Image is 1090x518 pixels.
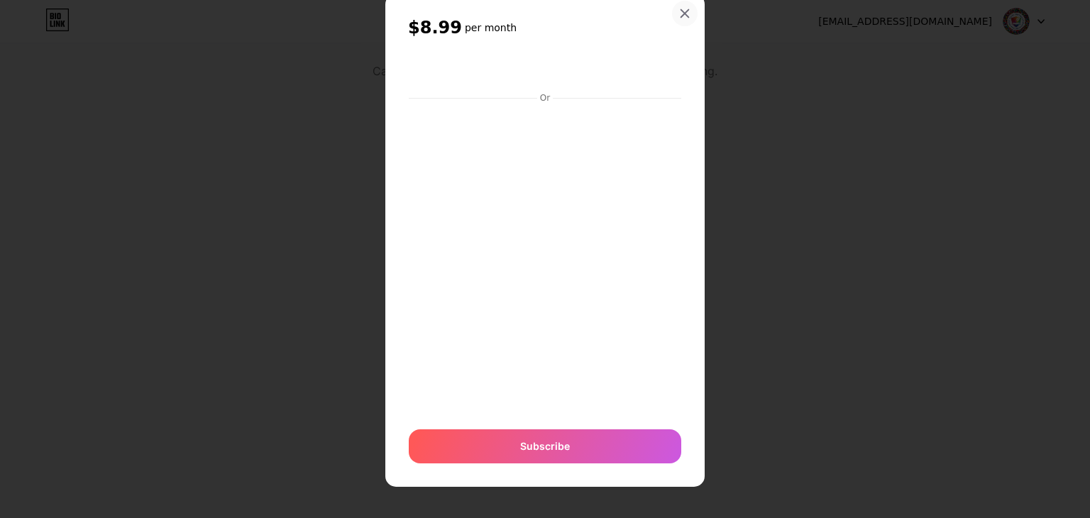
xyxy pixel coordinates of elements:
h6: per month [465,21,517,35]
span: $8.99 [408,16,462,39]
iframe: Secure payment input frame [406,105,684,415]
iframe: Secure payment button frame [409,54,681,88]
span: Subscribe [520,439,570,453]
div: Or [537,92,553,104]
